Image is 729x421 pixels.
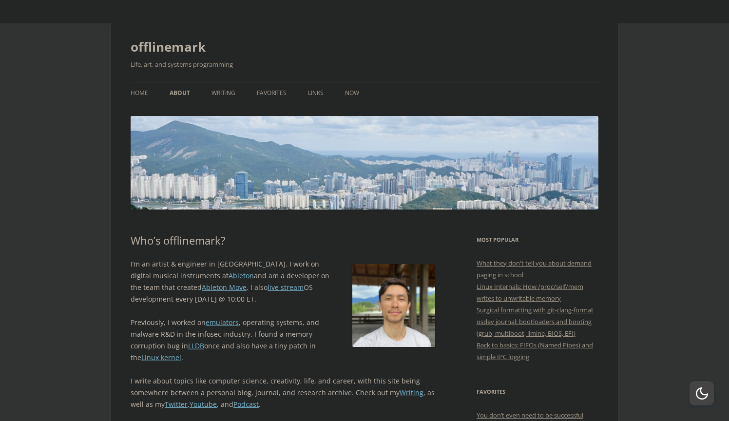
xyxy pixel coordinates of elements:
[257,82,287,104] a: Favorites
[345,82,359,104] a: Now
[477,411,583,420] a: You don’t even need to be successful
[477,306,594,314] a: Surgical formatting with git-clang-format
[400,388,423,397] a: Writing
[202,283,247,292] a: Ableton Move
[233,400,259,409] a: Podcast
[206,318,239,327] a: emulators
[170,82,190,104] a: About
[131,234,435,247] h1: Who’s offlinemark?
[131,116,598,209] img: offlinemark
[131,35,206,58] a: offlinemark
[165,400,188,409] a: Twitter
[477,317,592,338] a: osdev journal: bootloaders and booting (grub, multiboot, limine, BIOS, EFI)
[131,317,435,364] p: Previously, I worked on , operating systems, and malware R&D in the infosec industry. I found a m...
[188,341,204,350] a: LLDB
[477,234,598,246] h3: Most Popular
[211,82,235,104] a: Writing
[131,258,435,305] p: I’m an artist & engineer in [GEOGRAPHIC_DATA]. I work on digital musical instruments at and am a ...
[268,283,304,292] a: live stream
[308,82,324,104] a: Links
[477,386,598,398] h3: Favorites
[477,259,592,279] a: What they don't tell you about demand paging in school
[131,58,598,70] h2: Life, art, and systems programming
[131,82,148,104] a: Home
[477,282,583,303] a: Linux Internals: How /proc/self/mem writes to unwritable memory
[190,400,217,409] a: Youtube
[229,271,254,280] a: Ableton
[141,353,181,362] a: Linux kernel
[131,375,435,410] p: I write about topics like computer science, creativity, life, and career, with this site being so...
[477,341,593,361] a: Back to basics: FIFOs (Named Pipes) and simple IPC logging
